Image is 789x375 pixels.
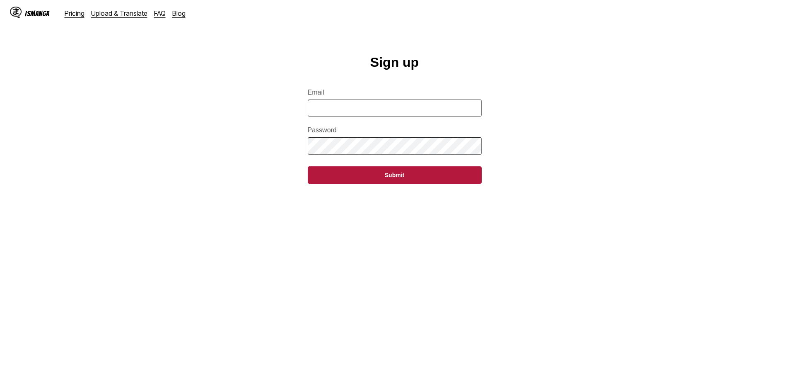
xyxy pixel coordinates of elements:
label: Email [308,89,482,96]
img: IsManga Logo [10,7,22,18]
div: IsManga [25,10,50,17]
a: Blog [172,9,186,17]
a: IsManga LogoIsManga [10,7,65,20]
button: Submit [308,166,482,184]
h1: Sign up [370,55,419,70]
a: FAQ [154,9,166,17]
label: Password [308,127,482,134]
a: Pricing [65,9,84,17]
a: Upload & Translate [91,9,147,17]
